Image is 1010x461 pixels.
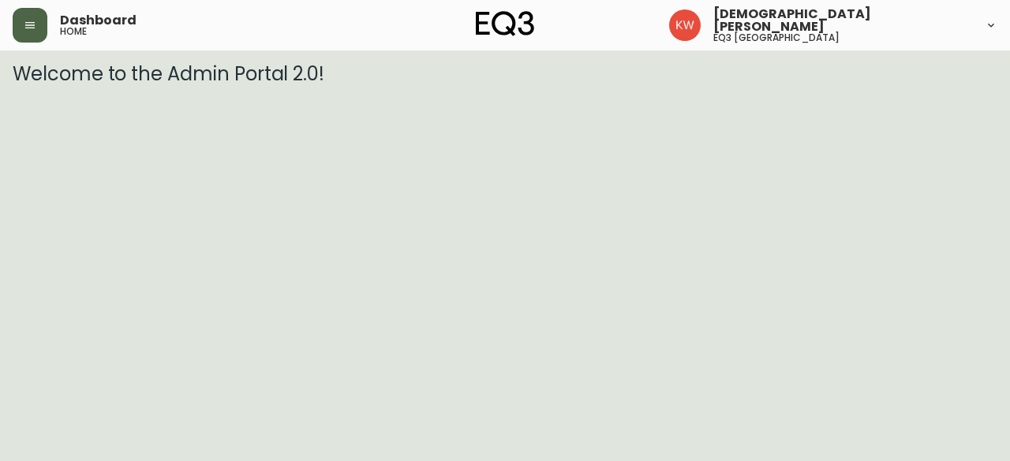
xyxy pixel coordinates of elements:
img: logo [476,11,534,36]
span: Dashboard [60,14,137,27]
img: f33162b67396b0982c40ce2a87247151 [669,9,701,41]
h5: home [60,27,87,36]
span: [DEMOGRAPHIC_DATA][PERSON_NAME] [713,8,972,33]
h3: Welcome to the Admin Portal 2.0! [13,63,997,85]
h5: eq3 [GEOGRAPHIC_DATA] [713,33,840,43]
